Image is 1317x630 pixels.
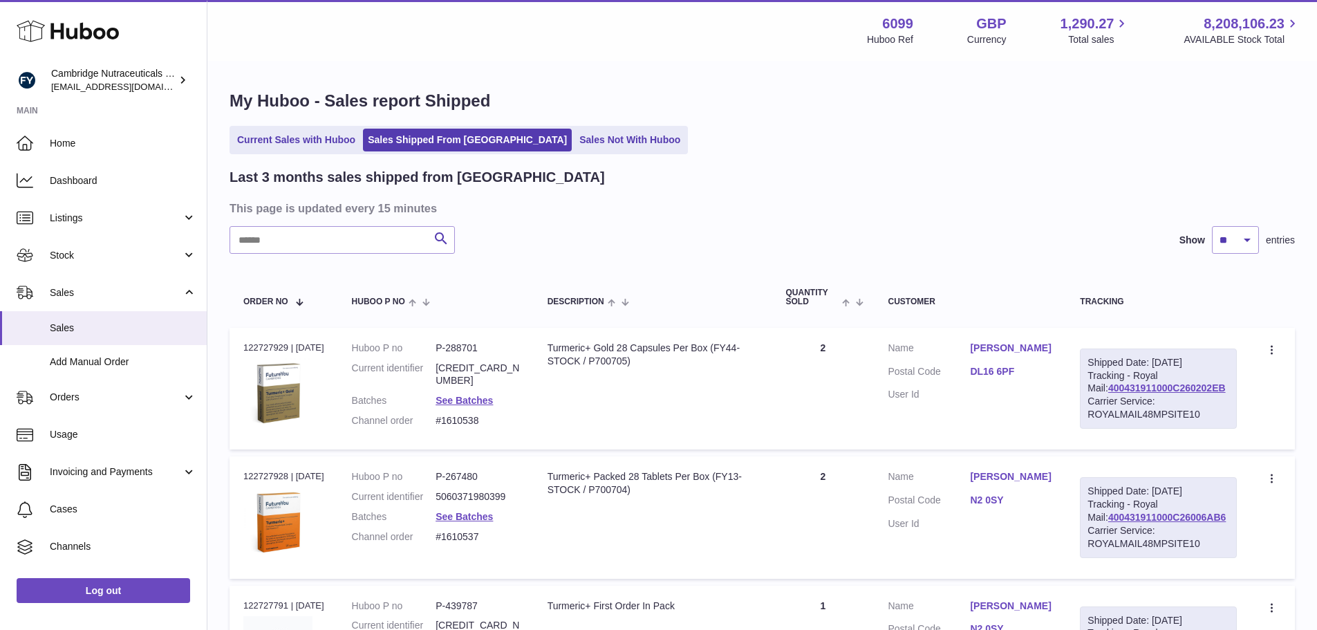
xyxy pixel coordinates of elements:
[436,600,520,613] dd: P-439787
[867,33,913,46] div: Huboo Ref
[1061,15,1114,33] span: 1,290.27
[230,90,1295,112] h1: My Huboo - Sales report Shipped
[1087,524,1229,550] div: Carrier Service: ROYALMAIL48MPSITE10
[50,465,182,479] span: Invoicing and Payments
[888,342,970,358] dt: Name
[1266,234,1295,247] span: entries
[352,394,436,407] dt: Batches
[1080,477,1237,557] div: Tracking - Royal Mail:
[243,342,324,354] div: 122727929 | [DATE]
[50,286,182,299] span: Sales
[970,342,1052,355] a: [PERSON_NAME]
[970,600,1052,613] a: [PERSON_NAME]
[1108,382,1226,393] a: 400431911000C260202EB
[970,494,1052,507] a: N2 0SY
[230,168,605,187] h2: Last 3 months sales shipped from [GEOGRAPHIC_DATA]
[786,288,839,306] span: Quantity Sold
[50,137,196,150] span: Home
[772,456,875,578] td: 2
[436,342,520,355] dd: P-288701
[436,395,493,406] a: See Batches
[888,297,1052,306] div: Customer
[1108,512,1226,523] a: 400431911000C26006AB6
[50,355,196,369] span: Add Manual Order
[548,470,758,497] div: Turmeric+ Packed 28 Tablets Per Box (FY13-STOCK / P700704)
[51,81,203,92] span: [EMAIL_ADDRESS][DOMAIN_NAME]
[352,510,436,524] dt: Batches
[1204,15,1285,33] span: 8,208,106.23
[1184,33,1300,46] span: AVAILABLE Stock Total
[1061,15,1130,46] a: 1,290.27 Total sales
[548,342,758,368] div: Turmeric+ Gold 28 Capsules Per Box (FY44-STOCK / P700705)
[967,33,1007,46] div: Currency
[352,490,436,503] dt: Current identifier
[1080,349,1237,429] div: Tracking - Royal Mail:
[436,362,520,388] dd: [CREDIT_CARD_NUMBER]
[882,15,913,33] strong: 6099
[352,470,436,483] dt: Huboo P no
[243,600,324,612] div: 122727791 | [DATE]
[888,388,970,401] dt: User Id
[243,470,324,483] div: 122727928 | [DATE]
[970,365,1052,378] a: DL16 6PF
[50,428,196,441] span: Usage
[1087,395,1229,421] div: Carrier Service: ROYALMAIL48MPSITE10
[575,129,685,151] a: Sales Not With Huboo
[243,358,312,427] img: 60991720007859.jpg
[17,70,37,91] img: internalAdmin-6099@internal.huboo.com
[888,517,970,530] dt: User Id
[1087,356,1229,369] div: Shipped Date: [DATE]
[888,494,970,510] dt: Postal Code
[51,67,176,93] div: Cambridge Nutraceuticals Ltd
[50,503,196,516] span: Cases
[436,414,520,427] dd: #1610538
[436,530,520,544] dd: #1610537
[1087,614,1229,627] div: Shipped Date: [DATE]
[436,490,520,503] dd: 5060371980399
[243,297,288,306] span: Order No
[50,391,182,404] span: Orders
[352,414,436,427] dt: Channel order
[1184,15,1300,46] a: 8,208,106.23 AVAILABLE Stock Total
[976,15,1006,33] strong: GBP
[352,342,436,355] dt: Huboo P no
[548,297,604,306] span: Description
[352,530,436,544] dt: Channel order
[1087,485,1229,498] div: Shipped Date: [DATE]
[50,540,196,553] span: Channels
[352,362,436,388] dt: Current identifier
[548,600,758,613] div: Turmeric+ First Order In Pack
[888,365,970,382] dt: Postal Code
[50,249,182,262] span: Stock
[363,129,572,151] a: Sales Shipped From [GEOGRAPHIC_DATA]
[772,328,875,450] td: 2
[50,212,182,225] span: Listings
[243,488,312,557] img: 60991619191506.png
[436,511,493,522] a: See Batches
[50,174,196,187] span: Dashboard
[352,600,436,613] dt: Huboo P no
[17,578,190,603] a: Log out
[1080,297,1237,306] div: Tracking
[50,322,196,335] span: Sales
[888,470,970,487] dt: Name
[1068,33,1130,46] span: Total sales
[1179,234,1205,247] label: Show
[232,129,360,151] a: Current Sales with Huboo
[230,201,1291,216] h3: This page is updated every 15 minutes
[352,297,405,306] span: Huboo P no
[888,600,970,616] dt: Name
[970,470,1052,483] a: [PERSON_NAME]
[436,470,520,483] dd: P-267480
